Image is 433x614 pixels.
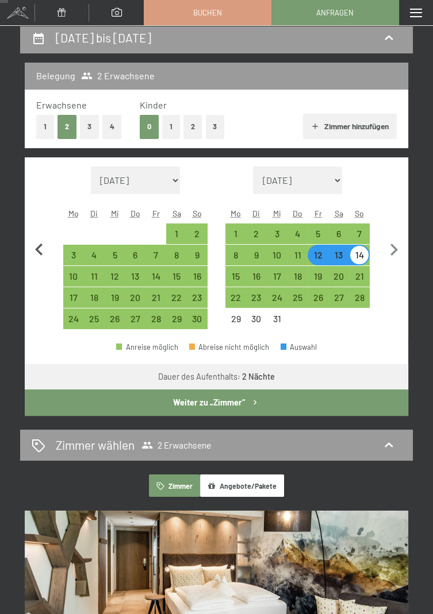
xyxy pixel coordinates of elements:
[127,293,145,311] div: 20
[127,250,145,269] div: 6
[25,389,408,416] button: Weiter zu „Zimmer“
[246,245,267,265] div: Anreise möglich
[106,250,124,269] div: 5
[288,287,308,308] div: Anreise möglich
[105,266,125,287] div: Anreise möglich
[328,266,349,287] div: Sat Dec 20 2025
[141,439,211,451] span: 2 Erwachsene
[166,223,187,244] div: Sat Nov 01 2025
[349,245,370,265] div: Sun Dec 14 2025
[227,293,245,311] div: 22
[246,223,267,244] div: Tue Dec 02 2025
[162,115,180,138] button: 1
[281,343,317,351] div: Auswahl
[140,99,167,110] span: Kinder
[288,287,308,308] div: Thu Dec 25 2025
[188,272,206,290] div: 16
[187,287,208,308] div: Sun Nov 23 2025
[56,30,151,45] h2: [DATE] bis [DATE]
[85,250,104,269] div: 4
[246,308,267,329] div: Tue Dec 30 2025
[349,266,370,287] div: Anreise möglich
[309,272,327,290] div: 19
[105,266,125,287] div: Wed Nov 12 2025
[267,223,288,244] div: Wed Dec 03 2025
[309,250,327,269] div: 12
[131,208,140,218] abbr: Donnerstag
[288,245,308,265] div: Thu Dec 11 2025
[166,287,187,308] div: Anreise möglich
[225,245,246,265] div: Anreise möglich
[268,250,286,269] div: 10
[166,308,187,329] div: Sat Nov 29 2025
[225,287,246,308] div: Anreise möglich
[349,266,370,287] div: Sun Dec 21 2025
[247,229,266,248] div: 2
[166,287,187,308] div: Sat Nov 22 2025
[27,167,51,330] button: Vorheriger Monat
[188,314,206,333] div: 30
[227,314,245,333] div: 29
[187,223,208,244] div: Sun Nov 02 2025
[225,223,246,244] div: Mon Dec 01 2025
[268,314,286,333] div: 31
[105,287,125,308] div: Wed Nov 19 2025
[350,229,369,248] div: 7
[145,245,166,265] div: Anreise möglich
[350,250,369,269] div: 14
[329,293,348,311] div: 27
[102,115,122,138] button: 4
[63,287,84,308] div: Anreise möglich
[267,287,288,308] div: Anreise möglich
[84,308,105,329] div: Anreise möglich
[315,208,322,218] abbr: Freitag
[308,287,328,308] div: Anreise möglich
[316,7,354,18] span: Anfragen
[246,308,267,329] div: Anreise nicht möglich
[293,208,302,218] abbr: Donnerstag
[84,245,105,265] div: Tue Nov 04 2025
[63,266,84,287] div: Mon Nov 10 2025
[267,308,288,329] div: Anreise nicht möglich
[187,245,208,265] div: Anreise möglich
[106,293,124,311] div: 19
[152,208,160,218] abbr: Freitag
[147,250,165,269] div: 7
[90,208,98,218] abbr: Dienstag
[289,250,307,269] div: 11
[68,208,79,218] abbr: Montag
[116,343,178,351] div: Anreise möglich
[329,272,348,290] div: 20
[289,229,307,248] div: 4
[308,266,328,287] div: Fri Dec 19 2025
[349,287,370,308] div: Anreise möglich
[158,371,275,383] div: Dauer des Aufenthalts:
[84,287,105,308] div: Tue Nov 18 2025
[106,314,124,333] div: 26
[246,287,267,308] div: Tue Dec 23 2025
[242,372,275,381] b: 2 Nächte
[166,266,187,287] div: Sat Nov 15 2025
[125,287,146,308] div: Thu Nov 20 2025
[187,223,208,244] div: Anreise möglich
[147,272,165,290] div: 14
[328,287,349,308] div: Sat Dec 27 2025
[125,266,146,287] div: Anreise möglich
[125,266,146,287] div: Thu Nov 13 2025
[200,474,284,497] button: Angebote/Pakete
[246,266,267,287] div: Tue Dec 16 2025
[267,245,288,265] div: Anreise möglich
[147,293,165,311] div: 21
[193,7,222,18] span: Buchen
[272,1,398,25] a: Anfragen
[166,245,187,265] div: Anreise möglich
[225,266,246,287] div: Mon Dec 15 2025
[268,293,286,311] div: 24
[63,266,84,287] div: Anreise möglich
[188,293,206,311] div: 23
[225,223,246,244] div: Anreise möglich
[145,287,166,308] div: Fri Nov 21 2025
[247,250,266,269] div: 9
[225,245,246,265] div: Mon Dec 08 2025
[350,293,369,311] div: 28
